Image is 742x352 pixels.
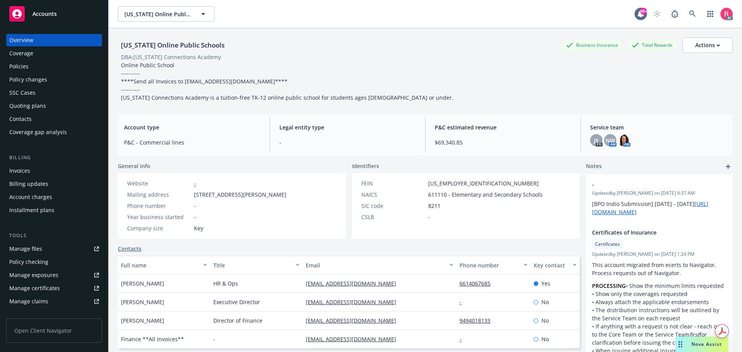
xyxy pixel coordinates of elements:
[618,134,630,146] img: photo
[6,243,102,255] a: Manage files
[124,10,191,18] span: [US_STATE] Online Public Schools
[213,298,260,306] span: Executive Director
[640,8,647,15] div: 99+
[534,261,568,269] div: Key contact
[194,180,196,187] a: -
[121,316,164,325] span: [PERSON_NAME]
[306,261,445,269] div: Email
[9,113,32,125] div: Contacts
[127,190,191,199] div: Mailing address
[6,232,102,240] div: Tools
[682,37,733,53] button: Actions
[118,162,150,170] span: General info
[127,213,191,221] div: Year business started
[121,335,184,343] span: Finance **All Invoices**
[352,162,379,170] span: Identifiers
[6,113,102,125] a: Contacts
[213,316,262,325] span: Director of Finance
[592,261,727,277] p: This account migrated from ecerts to Navigator. Process requests out of Navigator.
[118,6,214,22] button: [US_STATE] Online Public Schools
[32,11,57,17] span: Accounts
[590,123,727,131] span: Service team
[194,213,196,221] span: -
[649,6,665,22] a: Start snowing
[127,179,191,187] div: Website
[9,178,48,190] div: Billing updates
[435,138,571,146] span: $69,340.85
[9,60,29,73] div: Policies
[595,241,620,248] span: Certificates
[6,73,102,86] a: Policy changes
[121,279,164,287] span: [PERSON_NAME]
[6,256,102,268] a: Policy checking
[6,191,102,203] a: Account charges
[121,298,164,306] span: [PERSON_NAME]
[6,318,102,343] span: Open Client Navigator
[6,3,102,25] a: Accounts
[676,337,728,352] button: Nova Assist
[118,245,141,253] a: Contacts
[124,138,260,146] span: P&C - Commercial lines
[279,138,416,146] span: -
[9,243,42,255] div: Manage files
[127,202,191,210] div: Phone number
[121,261,199,269] div: Full name
[695,38,720,53] div: Actions
[213,279,238,287] span: HR & Ops
[9,295,48,308] div: Manage claims
[6,100,102,112] a: Quoting plans
[9,282,60,294] div: Manage certificates
[676,337,685,352] div: Drag to move
[194,190,286,199] span: [STREET_ADDRESS][PERSON_NAME]
[9,269,58,281] div: Manage exposures
[541,335,549,343] span: No
[121,61,453,101] span: Online Public School ---------- ****Send all Invoices to [EMAIL_ADDRESS][DOMAIN_NAME]**** -------...
[459,335,468,343] a: -
[361,213,425,221] div: CSLB
[118,256,210,274] button: Full name
[459,298,468,306] a: -
[592,190,727,197] span: Updated by [PERSON_NAME] on [DATE] 9:37 AM
[6,60,102,73] a: Policies
[9,100,46,112] div: Quoting plans
[691,341,722,347] span: Nova Assist
[592,282,626,289] strong: PROCESSING
[124,123,260,131] span: Account type
[667,6,682,22] a: Report a Bug
[9,204,54,216] div: Installment plans
[194,202,196,210] span: -
[9,256,48,268] div: Policy checking
[194,224,203,232] span: Key
[435,123,571,131] span: P&C estimated revenue
[685,6,700,22] a: Search
[6,126,102,138] a: Coverage gap analysis
[562,40,622,50] div: Business Insurance
[361,190,425,199] div: NAICS
[586,174,733,222] div: -Updatedby [PERSON_NAME] on [DATE] 9:37 AM[BPO Indio Submission] [DATE] - [DATE][URL][DOMAIN_NAME]
[594,136,599,145] span: JS
[306,298,402,306] a: [EMAIL_ADDRESS][DOMAIN_NAME]
[279,123,416,131] span: Legal entity type
[541,316,549,325] span: No
[9,165,30,177] div: Invoices
[361,202,425,210] div: SIC code
[6,269,102,281] a: Manage exposures
[541,279,550,287] span: Yes
[118,40,228,50] div: [US_STATE] Online Public Schools
[459,280,497,287] a: 6614067685
[6,165,102,177] a: Invoices
[428,202,441,210] span: 8211
[606,136,615,145] span: NW
[531,256,580,274] button: Key contact
[428,179,539,187] span: [US_EMPLOYER_IDENTIFICATION_NUMBER]
[9,191,52,203] div: Account charges
[592,200,727,216] p: [BPO Indio Submission] [DATE] - [DATE]
[459,317,497,324] a: 9494018133
[210,256,303,274] button: Title
[459,261,519,269] div: Phone number
[6,282,102,294] a: Manage certificates
[6,47,102,60] a: Coverage
[306,317,402,324] a: [EMAIL_ADDRESS][DOMAIN_NAME]
[6,34,102,46] a: Overview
